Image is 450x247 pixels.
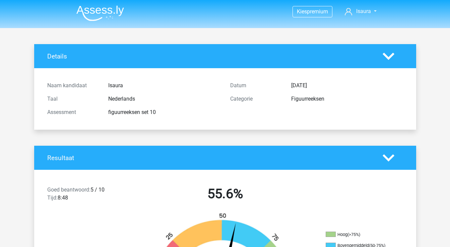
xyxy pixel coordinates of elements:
[342,7,379,15] a: Isaura
[225,95,286,103] div: Categorie
[297,8,307,15] span: Kies
[293,7,332,16] a: Kiespremium
[307,8,328,15] span: premium
[47,195,58,201] span: Tijd:
[103,108,225,116] div: figuurreeksen set 10
[139,186,312,202] h2: 55.6%
[76,5,124,21] img: Assessly
[103,82,225,90] div: Isaura
[286,95,408,103] div: Figuurreeksen
[42,108,103,116] div: Assessment
[42,95,103,103] div: Taal
[326,232,393,238] li: Hoog
[356,8,371,14] span: Isaura
[225,82,286,90] div: Datum
[286,82,408,90] div: [DATE]
[347,232,360,237] div: (>75%)
[47,52,373,60] h4: Details
[103,95,225,103] div: Nederlands
[47,187,90,193] span: Goed beantwoord:
[47,154,373,162] h4: Resultaat
[42,186,134,205] div: 5 / 10 8:48
[42,82,103,90] div: Naam kandidaat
